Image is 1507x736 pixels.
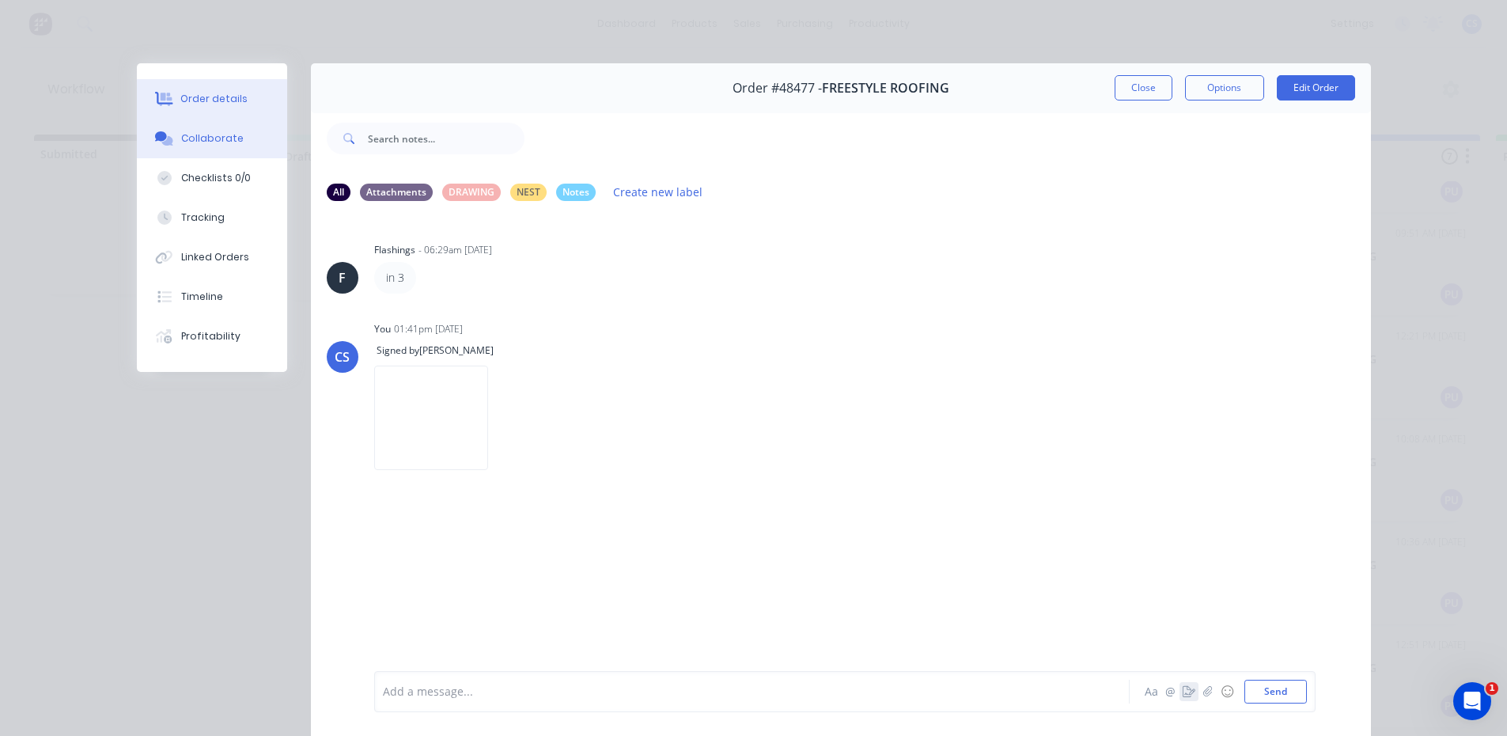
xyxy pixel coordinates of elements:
[180,290,222,304] div: Timeline
[1453,682,1491,720] iframe: Intercom live chat
[1161,682,1179,701] button: @
[394,322,463,336] div: 01:41pm [DATE]
[137,158,287,198] button: Checklists 0/0
[1217,682,1236,701] button: ☺
[180,92,248,106] div: Order details
[1244,680,1307,704] button: Send
[137,237,287,277] button: Linked Orders
[368,123,524,154] input: Search notes...
[180,329,240,343] div: Profitability
[1142,682,1161,701] button: Aa
[180,211,224,225] div: Tracking
[733,81,822,96] span: Order #48477 -
[1185,75,1264,101] button: Options
[137,317,287,356] button: Profitability
[374,322,391,336] div: You
[1115,75,1172,101] button: Close
[605,181,711,203] button: Create new label
[137,277,287,317] button: Timeline
[374,243,415,257] div: Flashings
[335,347,350,366] div: CS
[1486,682,1498,695] span: 1
[360,184,433,201] div: Attachments
[510,184,547,201] div: NEST
[442,184,501,201] div: DRAWING
[327,184,350,201] div: All
[1277,75,1355,101] button: Edit Order
[137,79,287,119] button: Order details
[137,198,287,237] button: Tracking
[556,184,596,201] div: Notes
[339,268,346,287] div: F
[822,81,949,96] span: FREESTYLE ROOFING
[180,171,250,185] div: Checklists 0/0
[180,250,248,264] div: Linked Orders
[180,131,243,146] div: Collaborate
[137,119,287,158] button: Collaborate
[418,243,492,257] div: - 06:29am [DATE]
[386,270,404,286] p: in 3
[374,343,496,357] span: Signed by [PERSON_NAME]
